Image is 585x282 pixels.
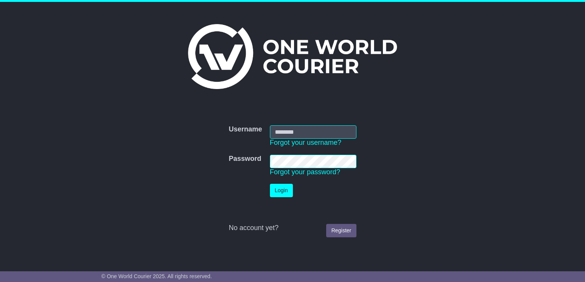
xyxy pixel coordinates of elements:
[229,155,261,163] label: Password
[101,273,212,279] span: © One World Courier 2025. All rights reserved.
[270,168,340,176] a: Forgot your password?
[270,139,342,146] a: Forgot your username?
[270,184,293,197] button: Login
[188,24,397,89] img: One World
[326,224,356,237] a: Register
[229,224,356,232] div: No account yet?
[229,125,262,134] label: Username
